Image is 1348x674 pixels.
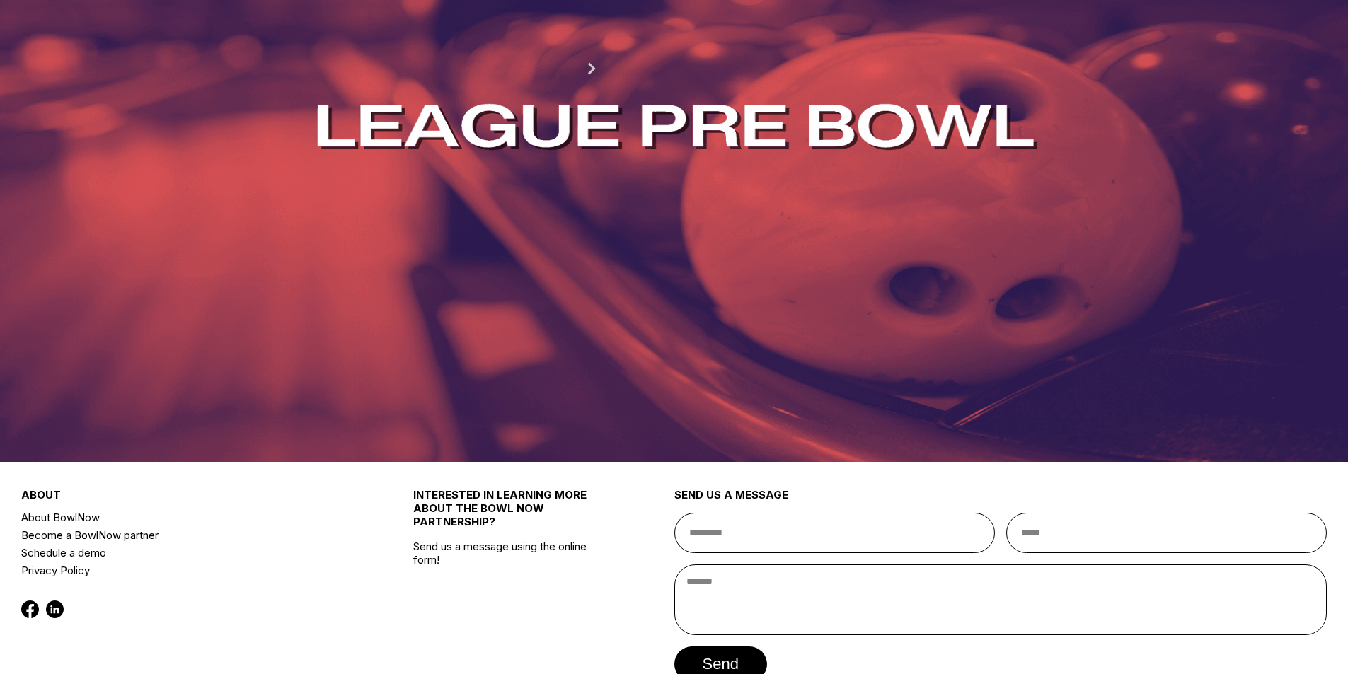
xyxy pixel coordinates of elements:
[21,526,347,544] a: Become a BowlNow partner
[21,544,347,562] a: Schedule a demo
[21,509,347,526] a: About BowlNow
[413,488,609,540] div: INTERESTED IN LEARNING MORE ABOUT THE BOWL NOW PARTNERSHIP?
[21,488,347,509] div: about
[21,562,347,579] a: Privacy Policy
[674,488,1327,513] div: send us a message
[580,57,603,80] button: Next Month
